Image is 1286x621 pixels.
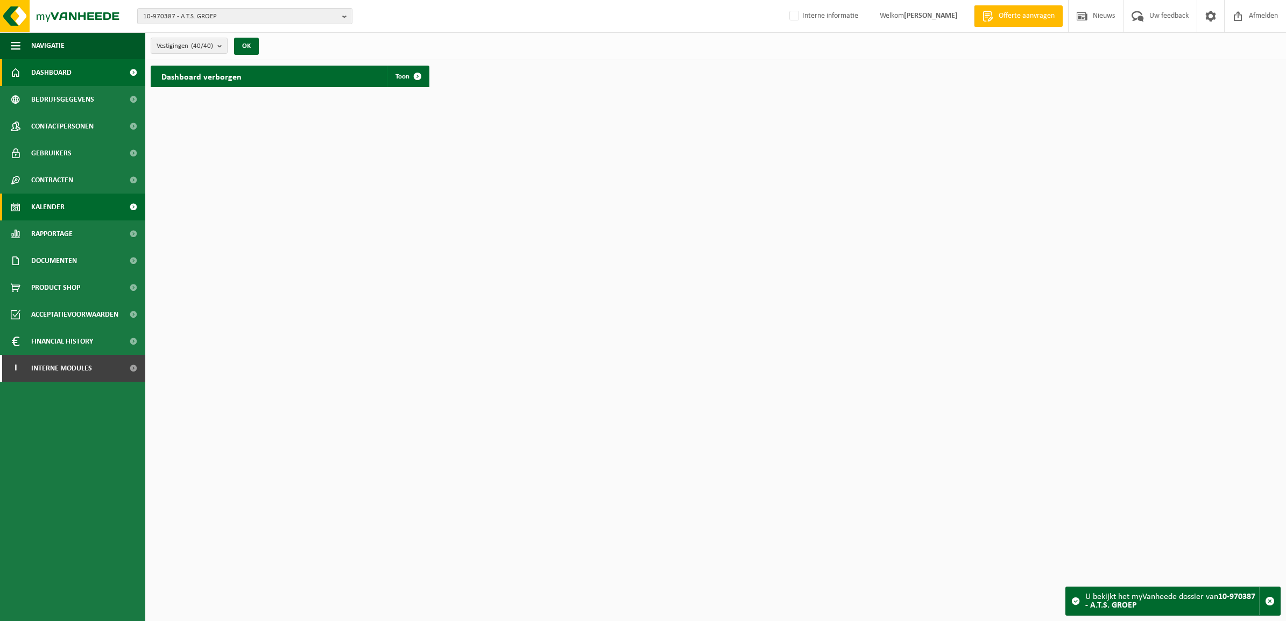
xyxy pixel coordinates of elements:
span: Vestigingen [157,38,213,54]
span: 10-970387 - A.T.S. GROEP [143,9,338,25]
span: Bedrijfsgegevens [31,86,94,113]
span: I [11,355,20,382]
strong: [PERSON_NAME] [904,12,958,20]
a: Toon [387,66,428,87]
span: Financial History [31,328,93,355]
span: Toon [395,73,409,80]
button: Vestigingen(40/40) [151,38,228,54]
span: Contactpersonen [31,113,94,140]
span: Interne modules [31,355,92,382]
h2: Dashboard verborgen [151,66,252,87]
span: Gebruikers [31,140,72,167]
span: Contracten [31,167,73,194]
span: Kalender [31,194,65,220]
span: Documenten [31,247,77,274]
span: Rapportage [31,220,73,247]
span: Navigatie [31,32,65,59]
button: 10-970387 - A.T.S. GROEP [137,8,352,24]
count: (40/40) [191,42,213,49]
button: OK [234,38,259,55]
span: Product Shop [31,274,80,301]
span: Dashboard [31,59,72,86]
span: Acceptatievoorwaarden [31,301,118,328]
a: Offerte aanvragen [974,5,1063,27]
strong: 10-970387 - A.T.S. GROEP [1085,593,1255,610]
div: U bekijkt het myVanheede dossier van [1085,587,1259,615]
label: Interne informatie [787,8,858,24]
span: Offerte aanvragen [996,11,1057,22]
